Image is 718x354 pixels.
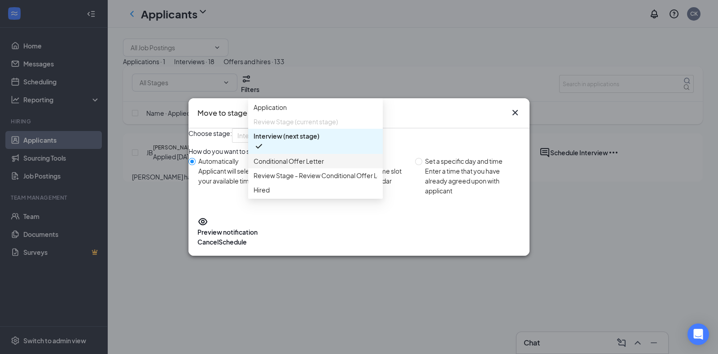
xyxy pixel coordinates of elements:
div: Set a specific day and time [425,156,522,166]
div: How do you want to schedule time with the applicant? [188,146,530,156]
span: Review Stage - Review Conditional Offer Letter [254,170,392,180]
span: Interview (next stage) [254,131,320,141]
svg: Cross [510,107,521,118]
button: Close [510,107,521,118]
span: Conditional Offer Letter [254,156,324,166]
span: Hired [254,185,270,195]
div: Automatically [198,156,276,166]
div: Applicant will select from your available time slots [198,166,276,186]
button: Cancel [197,237,219,247]
span: Choose stage: [188,128,232,143]
h3: Move to stage [197,107,247,119]
button: EyePreview notification [197,216,258,237]
div: Open Intercom Messenger [687,323,709,345]
svg: Eye [197,216,208,227]
span: Interview (next stage) [237,129,300,142]
div: Enter a time that you have already agreed upon with applicant [425,166,522,196]
span: Application [254,102,287,112]
svg: Checkmark [254,141,264,152]
span: Review Stage (current stage) [254,117,338,127]
button: Schedule [219,237,247,247]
